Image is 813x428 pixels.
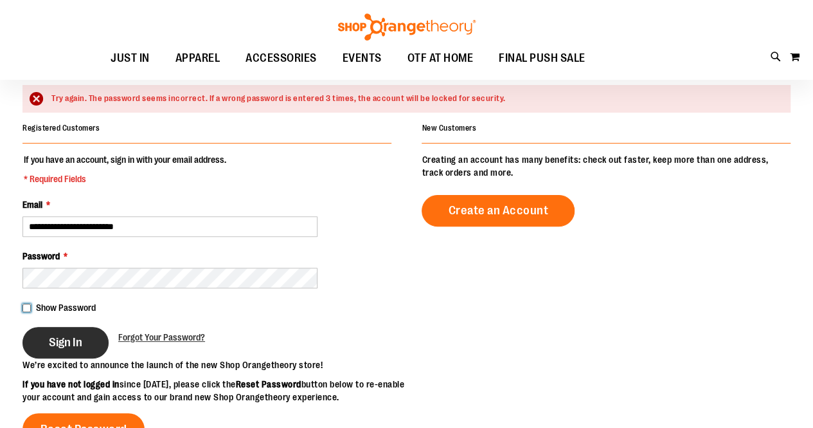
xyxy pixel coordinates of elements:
[448,203,548,218] span: Create an Account
[51,93,778,105] div: Try again. The password seems incorrect. If a wrong password is entered 3 times, the account will...
[395,44,487,73] a: OTF AT HOME
[22,124,100,133] strong: Registered Customers
[22,379,120,389] strong: If you have not logged in
[422,153,791,179] p: Creating an account has many benefits: check out faster, keep more than one address, track orders...
[175,44,220,73] span: APPAREL
[22,200,42,210] span: Email
[246,44,317,73] span: ACCESSORIES
[233,44,330,73] a: ACCESSORIES
[22,378,407,404] p: since [DATE], please click the button below to re-enable your account and gain access to our bran...
[486,44,598,73] a: FINAL PUSH SALE
[22,153,228,185] legend: If you have an account, sign in with your email address.
[422,124,476,133] strong: New Customers
[422,195,575,227] a: Create an Account
[236,379,301,389] strong: Reset Password
[343,44,382,73] span: EVENTS
[111,44,150,73] span: JUST IN
[22,251,60,261] span: Password
[118,331,205,344] a: Forgot Your Password?
[36,302,96,313] span: Show Password
[49,335,82,349] span: Sign In
[336,14,478,41] img: Shop Orangetheory
[118,332,205,342] span: Forgot Your Password?
[22,327,109,358] button: Sign In
[407,44,474,73] span: OTF AT HOME
[330,44,395,73] a: EVENTS
[24,172,226,185] span: * Required Fields
[22,358,407,371] p: We’re excited to announce the launch of the new Shop Orangetheory store!
[499,44,585,73] span: FINAL PUSH SALE
[163,44,233,73] a: APPAREL
[98,44,163,73] a: JUST IN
